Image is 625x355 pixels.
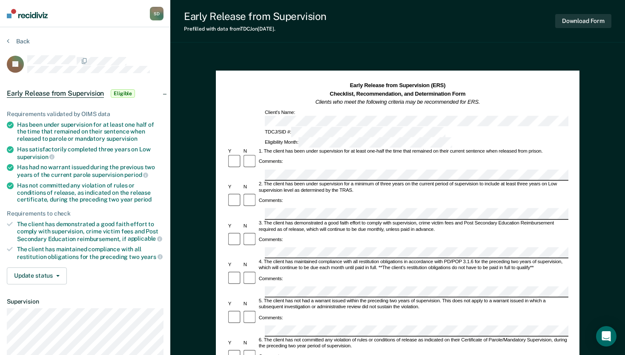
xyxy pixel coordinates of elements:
button: Back [7,37,30,45]
div: N [242,262,258,268]
div: 5. The client has not had a warrant issued within the preceding two years of supervision. This do... [258,298,568,310]
button: Update status [7,267,67,284]
span: supervision [17,153,54,160]
div: Y [227,223,242,229]
div: Prefilled with data from TDCJ on [DATE] . [184,26,327,32]
div: Has had no warrant issued during the previous two years of the current parole supervision [17,164,163,178]
img: Recidiviz [7,9,48,18]
dt: Supervision [7,298,163,305]
div: Comments: [258,315,284,321]
div: N [242,184,258,190]
button: SD [150,7,163,20]
div: 6. The client has not committed any violation of rules or conditions of release as indicated on t... [258,337,568,349]
span: years [141,253,163,260]
button: Download Form [555,14,611,28]
div: Eligibility Month: [264,137,453,148]
div: Requirements to check [7,210,163,217]
div: Y [227,262,242,268]
div: Open Intercom Messenger [596,326,616,346]
strong: Early Release from Supervision (ERS) [350,82,445,88]
em: Clients who meet the following criteria may be recommended for ERS. [315,99,480,105]
div: 1. The client has been under supervision for at least one-half the time that remained on their cu... [258,148,568,154]
div: Comments: [258,198,284,204]
div: Y [227,340,242,346]
div: The client has demonstrated a good faith effort to comply with supervision, crime victim fees and... [17,221,163,242]
div: Y [227,148,242,154]
strong: Checklist, Recommendation, and Determination Form [330,91,465,97]
div: N [242,340,258,346]
div: 2. The client has been under supervision for a minimum of three years on the current period of su... [258,181,568,193]
span: supervision [106,135,138,142]
div: Early Release from Supervision [184,10,327,23]
div: Requirements validated by OIMS data [7,111,163,118]
div: N [242,223,258,229]
div: S D [150,7,163,20]
span: period [124,171,148,178]
div: 4. The client has maintained compliance with all restitution obligations in accordance with PD/PO... [258,259,568,272]
span: Early Release from Supervision [7,89,104,98]
span: applicable [128,235,162,242]
span: period [134,196,152,203]
span: Eligible [111,89,135,98]
div: Y [227,184,242,190]
div: Comments: [258,159,284,165]
div: Comments: [258,276,284,282]
div: The client has maintained compliance with all restitution obligations for the preceding two [17,246,163,260]
div: Has not committed any violation of rules or conditions of release, as indicated on the release ce... [17,182,163,203]
div: 3. The client has demonstrated a good faith effort to comply with supervision, crime victim fees ... [258,220,568,233]
div: Has been under supervision for at least one half of the time that remained on their sentence when... [17,121,163,142]
div: N [242,148,258,154]
div: Has satisfactorily completed three years on Low [17,146,163,160]
div: Comments: [258,237,284,243]
div: Y [227,301,242,307]
div: TDCJ/SID #: [264,127,446,137]
div: N [242,301,258,307]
